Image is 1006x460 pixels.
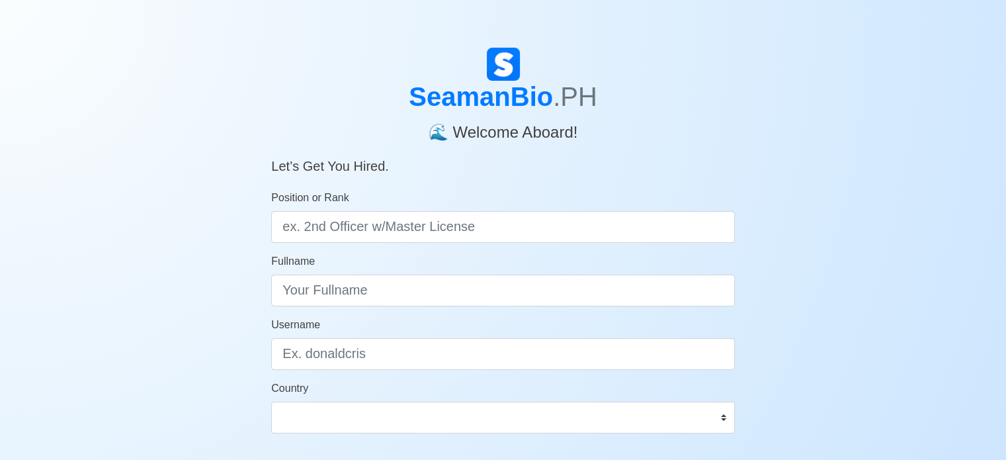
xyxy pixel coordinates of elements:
[271,81,735,113] h1: SeamanBio
[271,381,308,396] label: Country
[487,48,520,81] img: Logo
[271,192,349,203] span: Position or Rank
[271,142,735,174] h5: Let’s Get You Hired.
[271,338,735,370] input: Ex. donaldcris
[271,113,735,142] h4: 🌊 Welcome Aboard!
[271,211,735,243] input: ex. 2nd Officer w/Master License
[271,275,735,306] input: Your Fullname
[553,82,597,111] span: .PH
[271,255,315,267] span: Fullname
[271,319,320,330] span: Username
